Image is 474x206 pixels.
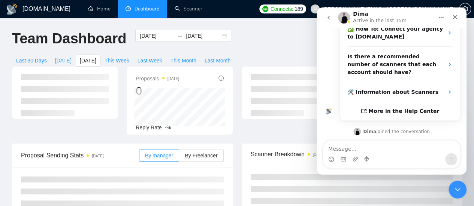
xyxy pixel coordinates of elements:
[88,6,111,12] a: homeHome
[12,30,126,47] h1: Team Dashboard
[205,56,230,65] span: Last Month
[262,6,268,12] img: upwork-logo.png
[105,56,129,65] span: This Week
[92,154,103,158] time: [DATE]
[459,6,471,12] a: setting
[170,56,196,65] span: This Month
[135,6,160,12] span: Dashboard
[166,55,200,67] button: This Month
[6,3,18,15] img: logo
[16,56,47,65] span: Last 30 Days
[313,153,324,157] time: [DATE]
[12,55,51,67] button: Last 30 Days
[186,32,220,40] input: End date
[295,5,303,13] span: 189
[218,76,224,81] span: info-circle
[76,55,100,67] button: [DATE]
[140,32,174,40] input: Start date
[459,6,471,12] span: setting
[459,3,471,15] button: setting
[449,181,467,199] iframe: Intercom live chat
[177,33,183,39] span: swap-right
[313,6,318,12] span: user
[126,6,131,11] span: dashboard
[55,56,72,65] span: [DATE]
[145,153,173,159] span: By manager
[251,150,453,159] span: Scanner Breakdown
[21,151,139,160] span: Proposal Sending Stats
[185,153,217,159] span: By Freelancer
[51,55,76,67] button: [DATE]
[175,6,202,12] a: searchScanner
[177,33,183,39] span: to
[317,7,467,175] iframe: Intercom live chat
[136,124,161,130] span: Reply Rate
[136,74,179,83] span: Proposals
[136,84,179,98] div: 0
[271,5,293,13] span: Connects:
[100,55,133,67] button: This Week
[80,56,96,65] span: [DATE]
[133,55,166,67] button: Last Week
[138,56,162,65] span: Last Week
[165,124,171,130] span: -%
[167,77,179,81] time: [DATE]
[200,55,235,67] button: Last Month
